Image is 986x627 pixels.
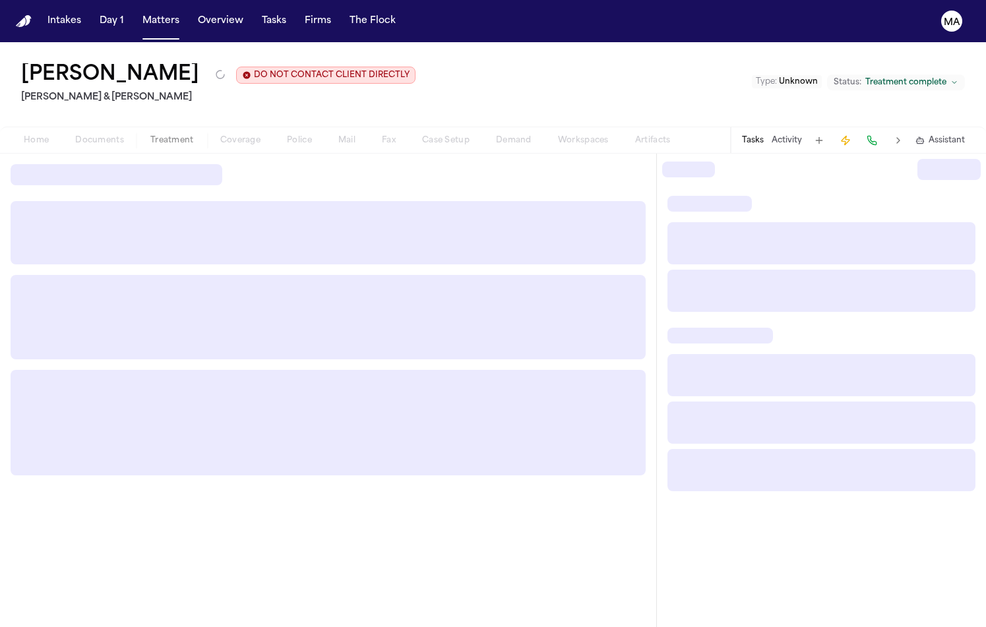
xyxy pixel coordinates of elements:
[21,63,199,87] h1: [PERSON_NAME]
[42,9,86,33] button: Intakes
[834,77,861,88] span: Status:
[16,15,32,28] a: Home
[810,131,828,150] button: Add Task
[752,75,822,88] button: Edit Type: Unknown
[742,135,764,146] button: Tasks
[836,131,855,150] button: Create Immediate Task
[254,70,410,80] span: DO NOT CONTACT CLIENT DIRECTLY
[193,9,249,33] button: Overview
[16,15,32,28] img: Finch Logo
[865,77,946,88] span: Treatment complete
[779,78,818,86] span: Unknown
[299,9,336,33] button: Firms
[756,78,777,86] span: Type :
[929,135,965,146] span: Assistant
[257,9,292,33] button: Tasks
[137,9,185,33] button: Matters
[21,90,416,105] h2: [PERSON_NAME] & [PERSON_NAME]
[236,67,416,84] button: Edit client contact restriction
[915,135,965,146] button: Assistant
[344,9,401,33] button: The Flock
[944,18,960,27] text: MA
[94,9,129,33] button: Day 1
[827,75,965,90] button: Change status from Treatment complete
[21,63,199,87] button: Edit matter name
[863,131,881,150] button: Make a Call
[772,135,802,146] button: Activity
